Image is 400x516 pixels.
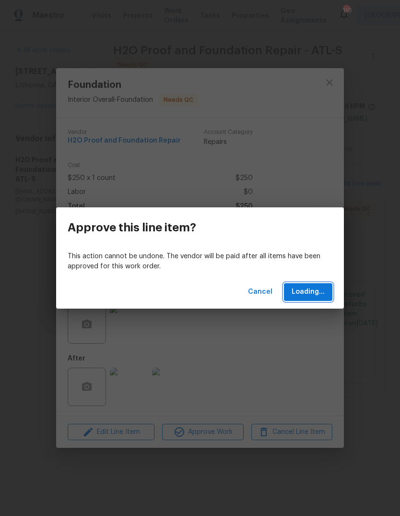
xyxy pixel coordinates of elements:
button: Cancel [244,283,276,301]
p: This action cannot be undone. The vendor will be paid after all items have been approved for this... [68,252,332,272]
span: Cancel [248,286,272,298]
h3: Approve this line item? [68,221,196,234]
button: Loading... [284,283,332,301]
span: Loading... [292,286,325,298]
